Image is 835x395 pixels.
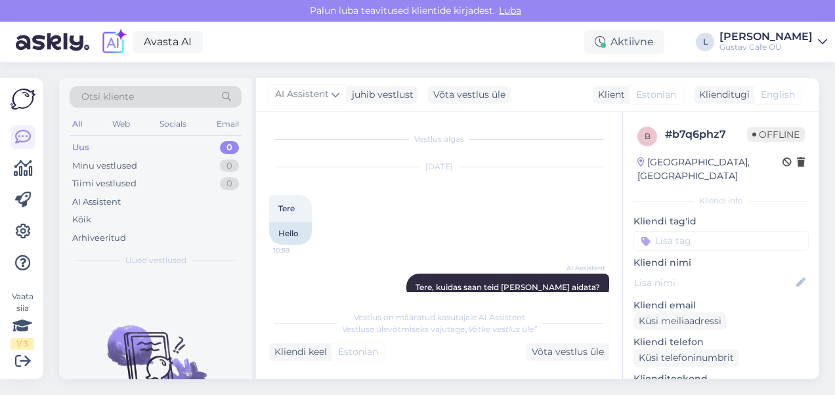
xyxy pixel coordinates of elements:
div: Küsi meiliaadressi [633,312,727,330]
div: L [696,33,714,51]
div: Tiimi vestlused [72,177,137,190]
span: AI Assistent [275,87,329,102]
div: Võta vestlus üle [526,343,609,361]
div: [GEOGRAPHIC_DATA], [GEOGRAPHIC_DATA] [637,156,782,183]
div: Gustav Cafe OÜ [719,42,813,52]
div: Email [214,115,242,133]
span: b [645,131,651,141]
div: Kõik [72,213,91,226]
span: Vestluse ülevõtmiseks vajutage [342,324,537,334]
span: Tere [278,203,295,213]
div: Küsi telefoninumbrit [633,349,739,367]
div: Minu vestlused [72,159,137,173]
div: AI Assistent [72,196,121,209]
div: 0 [220,159,239,173]
input: Lisa nimi [634,276,794,290]
input: Lisa tag [633,231,809,251]
div: All [70,115,85,133]
div: Arhiveeritud [72,232,126,245]
div: juhib vestlust [347,88,414,102]
span: AI Assistent [556,263,605,273]
span: Luba [495,5,525,16]
div: Võta vestlus üle [428,86,511,104]
div: 1 / 3 [11,338,34,350]
p: Kliendi tag'id [633,215,809,228]
img: explore-ai [100,28,127,56]
span: Estonian [636,88,676,102]
div: 0 [220,141,239,154]
div: Web [110,115,133,133]
img: Askly Logo [11,89,35,110]
span: Estonian [338,345,378,359]
div: Vaata siia [11,291,34,350]
div: [DATE] [269,161,609,173]
div: Hello [269,222,312,245]
div: Vestlus algas [269,133,609,145]
div: # b7q6phz7 [665,127,747,142]
span: Uued vestlused [125,255,186,266]
span: English [761,88,795,102]
p: Klienditeekond [633,372,809,386]
div: Kliendi info [633,195,809,207]
span: Vestlus on määratud kasutajale AI Assistent [354,312,525,322]
a: [PERSON_NAME]Gustav Cafe OÜ [719,31,827,52]
p: Kliendi email [633,299,809,312]
a: Avasta AI [133,31,203,53]
p: Kliendi nimi [633,256,809,270]
div: Klient [593,88,625,102]
i: „Võtke vestlus üle” [465,324,537,334]
span: Otsi kliente [81,90,134,104]
div: Aktiivne [584,30,664,54]
div: Klienditugi [694,88,750,102]
p: Kliendi telefon [633,335,809,349]
span: Offline [747,127,805,142]
div: Kliendi keel [269,345,327,359]
div: Uus [72,141,89,154]
div: [PERSON_NAME] [719,31,813,42]
span: 10:59 [273,245,322,255]
div: 0 [220,177,239,190]
div: Socials [157,115,189,133]
span: Tere, kuidas saan teid [PERSON_NAME] aidata? [416,282,600,292]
